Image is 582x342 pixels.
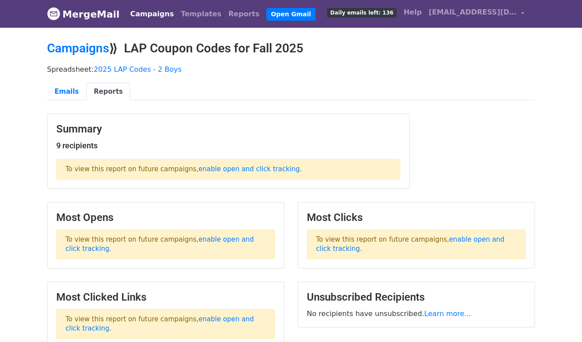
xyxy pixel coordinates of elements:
p: To view this report on future campaigns, . [56,309,275,339]
a: enable open and click tracking [65,315,254,332]
a: Campaigns [127,5,177,23]
h3: Most Opens [56,211,275,224]
span: [EMAIL_ADDRESS][DOMAIN_NAME] [429,7,517,18]
a: enable open and click tracking [316,235,505,253]
h3: Most Clicked Links [56,291,275,304]
h3: Summary [56,123,400,136]
p: No recipients have unsubscribed. [307,309,526,318]
img: MergeMail logo [47,7,60,20]
a: 2025 LAP Codes - 2 Boys [94,65,182,74]
h3: Unsubscribed Recipients [307,291,526,304]
a: Daily emails left: 136 [324,4,400,21]
p: To view this report on future campaigns, . [56,229,275,259]
span: Daily emails left: 136 [327,8,396,18]
h3: Most Clicks [307,211,526,224]
a: Templates [177,5,225,23]
p: Spreadsheet: [47,65,535,74]
a: Help [400,4,425,21]
a: Learn more... [424,309,471,318]
p: To view this report on future campaigns, . [56,159,400,180]
p: To view this report on future campaigns, . [307,229,526,259]
a: MergeMail [47,5,120,23]
a: Emails [47,83,86,101]
a: Open Gmail [266,8,315,21]
a: Reports [225,5,263,23]
h2: ⟫ LAP Coupon Codes for Fall 2025 [47,41,535,56]
a: enable open and click tracking [199,165,300,173]
a: enable open and click tracking [65,235,254,253]
a: [EMAIL_ADDRESS][DOMAIN_NAME] [425,4,528,24]
h5: 9 recipients [56,141,400,151]
a: Campaigns [47,41,109,55]
a: Reports [86,83,130,101]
